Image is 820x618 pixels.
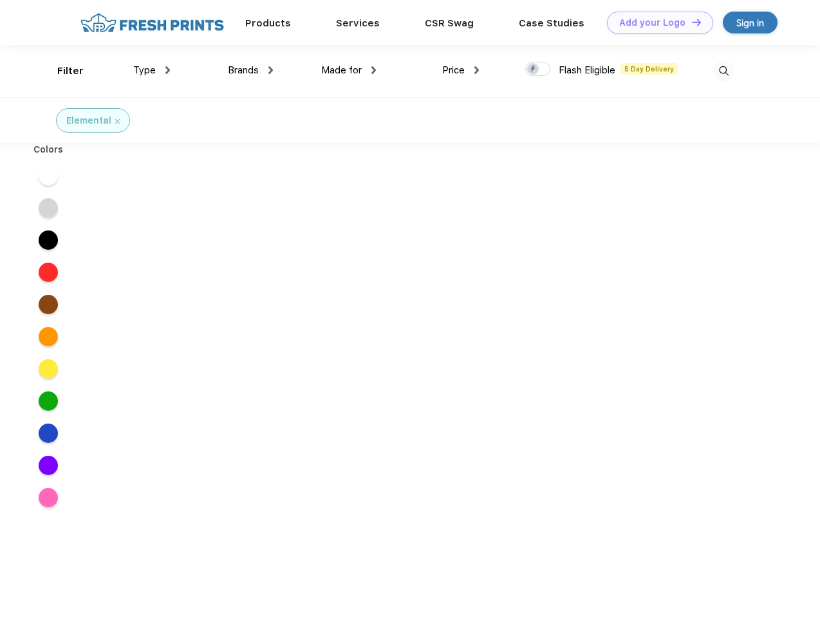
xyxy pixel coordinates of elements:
[77,12,228,34] img: fo%20logo%202.webp
[24,143,73,156] div: Colors
[321,64,362,76] span: Made for
[474,66,479,74] img: dropdown.png
[723,12,778,33] a: Sign in
[559,64,615,76] span: Flash Eligible
[736,15,764,30] div: Sign in
[228,64,259,76] span: Brands
[66,114,111,127] div: Elemental
[371,66,376,74] img: dropdown.png
[268,66,273,74] img: dropdown.png
[57,64,84,79] div: Filter
[442,64,465,76] span: Price
[165,66,170,74] img: dropdown.png
[692,19,701,26] img: DT
[425,17,474,29] a: CSR Swag
[619,17,685,28] div: Add your Logo
[115,119,120,124] img: filter_cancel.svg
[245,17,291,29] a: Products
[336,17,380,29] a: Services
[133,64,156,76] span: Type
[620,63,678,75] span: 5 Day Delivery
[713,61,734,82] img: desktop_search.svg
